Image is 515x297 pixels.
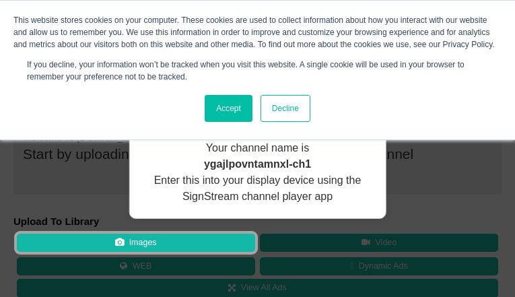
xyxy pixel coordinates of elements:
[143,140,372,205] p: Your channel name is Enter this into your display device using the SignStream channel player app
[204,158,311,170] strong: ygajlpovntamnxl-ch1
[17,234,255,253] button: Images
[205,95,252,122] a: Accept
[13,14,502,51] div: This website stores cookies on your computer. These cookies are used to collect information about...
[261,95,310,122] a: Decline
[27,59,488,83] p: If you decline, your information won’t be tracked when you visit this website. A single cookie wi...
